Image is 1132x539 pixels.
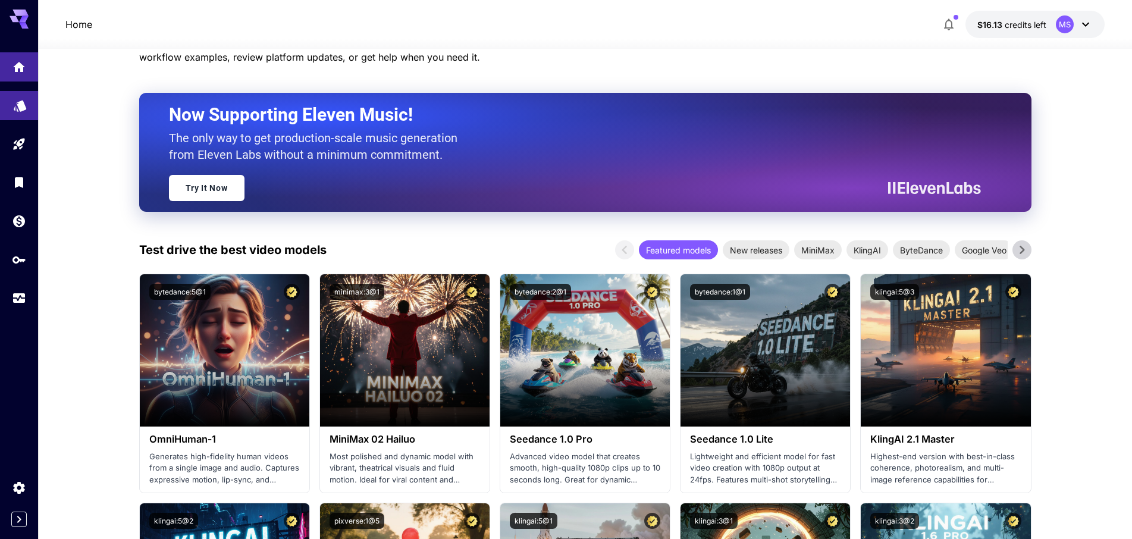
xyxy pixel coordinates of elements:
[330,451,480,486] p: Most polished and dynamic model with vibrant, theatrical visuals and fluid motion. Ideal for vira...
[500,274,670,427] img: alt
[149,434,300,445] h3: OmniHuman‑1
[690,513,738,529] button: klingai:3@1
[690,451,841,486] p: Lightweight and efficient model for fast video creation with 1080p output at 24fps. Features mult...
[846,244,888,256] span: KlingAI
[955,244,1014,256] span: Google Veo
[12,291,26,306] div: Usage
[870,434,1021,445] h3: KlingAI 2.1 Master
[12,214,26,228] div: Wallet
[149,284,211,300] button: bytedance:5@1
[794,244,842,256] span: MiniMax
[893,244,950,256] span: ByteDance
[846,240,888,259] div: KlingAI
[11,512,27,527] button: Expand sidebar
[510,451,660,486] p: Advanced video model that creates smooth, high-quality 1080p clips up to 10 seconds long. Great f...
[169,130,466,163] p: The only way to get production-scale music generation from Eleven Labs without a minimum commitment.
[169,175,244,201] a: Try It Now
[140,274,309,427] img: alt
[330,434,480,445] h3: MiniMax 02 Hailuo
[870,513,919,529] button: klingai:3@2
[644,513,660,529] button: Certified Model – Vetted for best performance and includes a commercial license.
[824,513,841,529] button: Certified Model – Vetted for best performance and includes a commercial license.
[12,59,26,74] div: Home
[639,244,718,256] span: Featured models
[330,284,384,300] button: minimax:3@1
[284,284,300,300] button: Certified Model – Vetted for best performance and includes a commercial license.
[723,244,789,256] span: New releases
[1056,15,1074,33] div: MS
[12,252,26,267] div: API Keys
[12,480,26,495] div: Settings
[977,18,1046,31] div: $16.1266
[690,284,750,300] button: bytedance:1@1
[1005,513,1021,529] button: Certified Model – Vetted for best performance and includes a commercial license.
[464,513,480,529] button: Certified Model – Vetted for best performance and includes a commercial license.
[1005,20,1046,30] span: credits left
[1005,284,1021,300] button: Certified Model – Vetted for best performance and includes a commercial license.
[284,513,300,529] button: Certified Model – Vetted for best performance and includes a commercial license.
[870,451,1021,486] p: Highest-end version with best-in-class coherence, photorealism, and multi-image reference capabil...
[12,175,26,190] div: Library
[510,284,571,300] button: bytedance:2@1
[149,513,198,529] button: klingai:5@2
[12,137,26,152] div: Playground
[65,17,92,32] a: Home
[139,241,327,259] p: Test drive the best video models
[330,513,384,529] button: pixverse:1@5
[723,240,789,259] div: New releases
[824,284,841,300] button: Certified Model – Vetted for best performance and includes a commercial license.
[861,274,1030,427] img: alt
[510,513,557,529] button: klingai:5@1
[690,434,841,445] h3: Seedance 1.0 Lite
[65,17,92,32] nav: breadcrumb
[681,274,850,427] img: alt
[320,274,490,427] img: alt
[169,104,972,126] h2: Now Supporting Eleven Music!
[510,434,660,445] h3: Seedance 1.0 Pro
[965,11,1105,38] button: $16.1266MS
[464,284,480,300] button: Certified Model – Vetted for best performance and includes a commercial license.
[644,284,660,300] button: Certified Model – Vetted for best performance and includes a commercial license.
[149,451,300,486] p: Generates high-fidelity human videos from a single image and audio. Captures expressive motion, l...
[639,240,718,259] div: Featured models
[870,284,919,300] button: klingai:5@3
[955,240,1014,259] div: Google Veo
[794,240,842,259] div: MiniMax
[13,95,27,109] div: Models
[977,20,1005,30] span: $16.13
[893,240,950,259] div: ByteDance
